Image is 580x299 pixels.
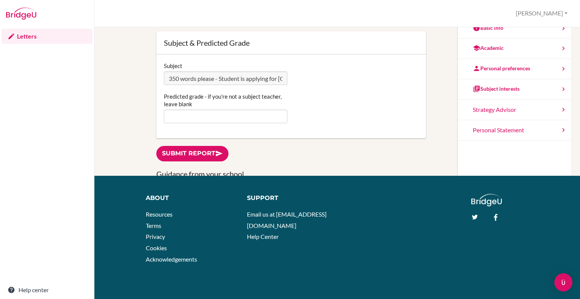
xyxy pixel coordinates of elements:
[247,233,279,240] a: Help Center
[473,44,504,52] div: Academic
[164,62,182,70] label: Subject
[247,211,327,229] a: Email us at [EMAIL_ADDRESS][DOMAIN_NAME]
[156,169,426,179] h3: Guidance from your school
[6,8,36,20] img: Bridge-U
[458,19,571,39] a: Basic info
[146,244,167,251] a: Cookies
[247,194,331,203] div: Support
[156,146,228,161] a: Submit report
[458,100,571,120] a: Strategy Advisor
[512,6,571,20] button: [PERSON_NAME]
[146,233,165,240] a: Privacy
[458,39,571,59] a: Academic
[554,273,572,291] div: Open Intercom Messenger
[458,79,571,100] a: Subject interests
[2,29,93,44] a: Letters
[473,65,530,72] div: Personal preferences
[146,194,236,203] div: About
[164,93,287,108] label: Predicted grade - if you're not a subject teacher, leave blank
[2,282,93,297] a: Help center
[146,222,161,229] a: Terms
[473,85,520,93] div: Subject interests
[164,39,418,46] div: Subject & Predicted Grade
[458,120,571,141] a: Personal Statement
[458,59,571,79] a: Personal preferences
[146,256,197,263] a: Acknowledgements
[473,24,503,32] div: Basic info
[471,194,502,206] img: logo_white@2x-f4f0deed5e89b7ecb1c2cc34c3e3d731f90f0f143d5ea2071677605dd97b5244.png
[146,211,173,218] a: Resources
